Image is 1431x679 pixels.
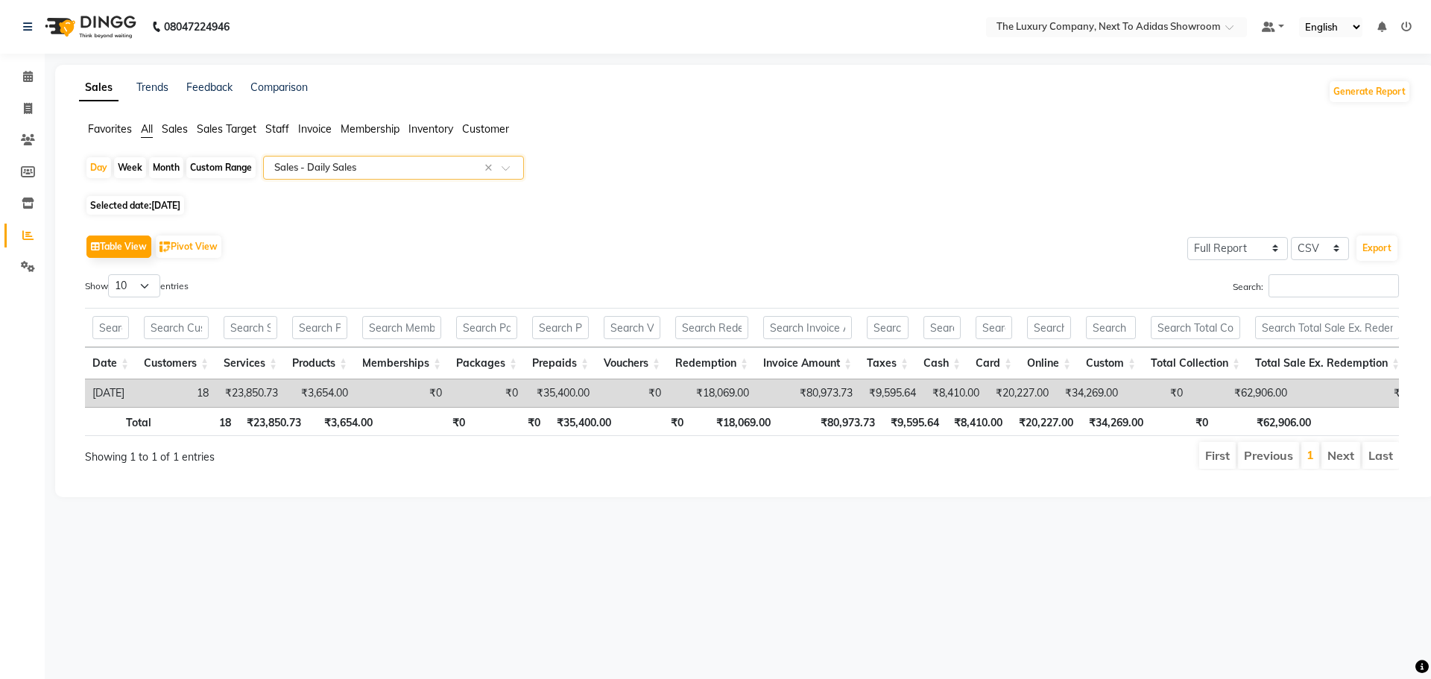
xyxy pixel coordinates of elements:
td: ₹0 [1125,379,1190,407]
button: Table View [86,236,151,258]
td: ₹23,850.73 [216,379,285,407]
div: Week [114,157,146,178]
td: ₹0 [597,379,669,407]
input: Search: [1269,274,1399,297]
span: Staff [265,122,289,136]
th: ₹23,850.73 [238,407,309,436]
td: ₹0 [449,379,525,407]
a: Trends [136,80,168,94]
th: Total Sale Ex. Redemption: activate to sort column ascending [1248,347,1407,379]
span: All [141,122,153,136]
img: logo [38,6,140,48]
b: 08047224946 [164,6,230,48]
th: Packages: activate to sort column ascending [449,347,525,379]
input: Search Prepaids [532,316,589,339]
a: Sales [79,75,119,101]
th: Customers: activate to sort column ascending [136,347,216,379]
input: Search Taxes [867,316,909,339]
input: Search Memberships [362,316,441,339]
input: Search Custom [1086,316,1136,339]
div: Month [149,157,183,178]
span: Membership [341,122,399,136]
td: ₹0 [356,379,449,407]
input: Search Cash [923,316,961,339]
button: Export [1356,236,1397,261]
a: Feedback [186,80,233,94]
input: Search Total Collection [1151,316,1240,339]
td: ₹62,906.00 [1190,379,1295,407]
span: [DATE] [151,200,180,211]
th: ₹8,410.00 [947,407,1011,436]
th: Taxes: activate to sort column ascending [859,347,916,379]
input: Search Products [292,316,347,339]
th: ₹62,906.00 [1216,407,1319,436]
input: Search Redemption [675,316,748,339]
th: Cash: activate to sort column ascending [916,347,968,379]
th: ₹34,269.00 [1081,407,1151,436]
td: ₹9,595.64 [860,379,923,407]
input: Search Customers [144,316,209,339]
span: Sales [162,122,188,136]
label: Show entries [85,274,189,297]
span: Favorites [88,122,132,136]
td: ₹35,400.00 [525,379,597,407]
th: ₹0 [619,407,691,436]
input: Search Total Sale Ex. Redemption [1255,316,1400,339]
th: Date: activate to sort column ascending [85,347,136,379]
input: Search Date [92,316,129,339]
th: Custom: activate to sort column ascending [1078,347,1143,379]
td: [DATE] [85,379,136,407]
div: Custom Range [186,157,256,178]
th: ₹80,973.73 [778,407,882,436]
th: Vouchers: activate to sort column ascending [596,347,668,379]
th: Total [85,407,159,436]
a: Comparison [250,80,308,94]
div: Showing 1 to 1 of 1 entries [85,440,619,465]
div: Day [86,157,111,178]
th: Services: activate to sort column ascending [216,347,285,379]
input: Search Card [976,316,1012,339]
img: pivot.png [159,241,171,253]
th: ₹20,227.00 [1010,407,1080,436]
th: Prepaids: activate to sort column ascending [525,347,596,379]
select: Showentries [108,274,160,297]
span: Invoice [298,122,332,136]
span: Clear all [484,160,497,176]
input: Search Online [1027,316,1071,339]
td: ₹8,410.00 [923,379,987,407]
span: Customer [462,122,509,136]
th: ₹0 [1151,407,1216,436]
input: Search Packages [456,316,517,339]
th: ₹18,069.00 [691,407,778,436]
th: ₹0 [380,407,473,436]
td: ₹80,973.73 [756,379,860,407]
td: ₹20,227.00 [987,379,1056,407]
th: ₹9,595.64 [882,407,947,436]
th: Card: activate to sort column ascending [968,347,1020,379]
input: Search Invoice Amount [763,316,852,339]
th: ₹0 [473,407,548,436]
button: Generate Report [1330,81,1409,102]
th: Online: activate to sort column ascending [1020,347,1078,379]
button: Pivot View [156,236,221,258]
th: Products: activate to sort column ascending [285,347,355,379]
td: ₹18,069.00 [669,379,756,407]
th: 18 [159,407,238,436]
label: Search: [1233,274,1399,297]
input: Search Services [224,316,277,339]
th: Redemption: activate to sort column ascending [668,347,756,379]
td: 18 [136,379,216,407]
th: ₹3,654.00 [309,407,379,436]
th: ₹35,400.00 [548,407,619,436]
span: Sales Target [197,122,256,136]
th: Total Collection: activate to sort column ascending [1143,347,1248,379]
span: Inventory [408,122,453,136]
a: 1 [1307,447,1314,462]
span: Selected date: [86,196,184,215]
th: Memberships: activate to sort column ascending [355,347,449,379]
td: ₹3,654.00 [285,379,356,407]
th: Invoice Amount: activate to sort column ascending [756,347,859,379]
input: Search Vouchers [604,316,660,339]
td: ₹34,269.00 [1056,379,1125,407]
